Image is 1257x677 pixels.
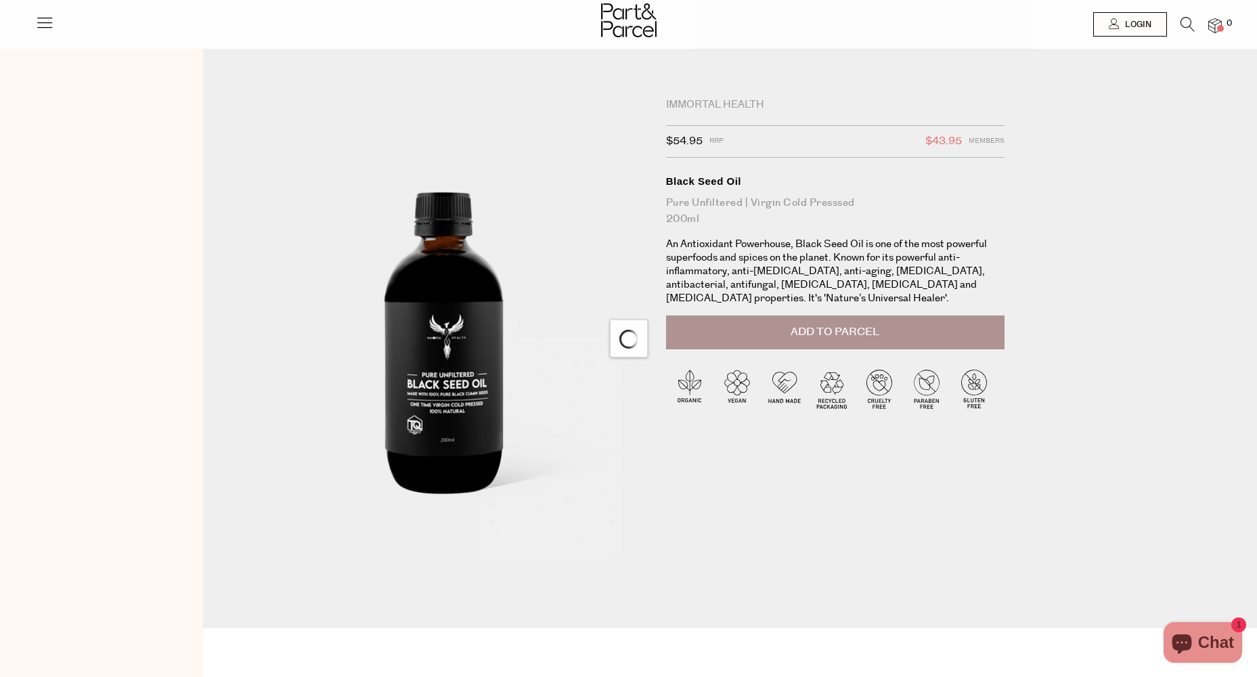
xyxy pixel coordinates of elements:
[666,238,1005,305] p: An Antioxidant Powerhouse, Black Seed Oil is one of the most powerful superfoods and spices on th...
[761,365,808,412] img: P_P-ICONS-Live_Bec_V11_Handmade.svg
[969,133,1005,150] span: Members
[666,98,1005,112] div: Immortal Health
[903,365,950,412] img: P_P-ICONS-Live_Bec_V11_Paraben_Free.svg
[791,324,879,340] span: Add to Parcel
[950,365,998,412] img: P_P-ICONS-Live_Bec_V11_Gluten_Free.svg
[666,315,1005,349] button: Add to Parcel
[666,195,1005,227] div: Pure Unfiltered | Virgin Cold Presssed 200ml
[1160,622,1246,666] inbox-online-store-chat: Shopify online store chat
[1223,18,1235,30] span: 0
[244,103,646,577] img: Black Seed Oil
[601,3,657,37] img: Part&Parcel
[1093,12,1167,37] a: Login
[1208,18,1222,32] a: 0
[666,365,713,412] img: P_P-ICONS-Live_Bec_V11_Organic.svg
[925,133,962,150] span: $43.95
[856,365,903,412] img: P_P-ICONS-Live_Bec_V11_Cruelty_Free.svg
[666,175,1005,188] div: Black Seed Oil
[666,133,703,150] span: $54.95
[808,365,856,412] img: P_P-ICONS-Live_Bec_V11_Recycle_Packaging.svg
[709,133,724,150] span: RRP
[1122,19,1151,30] span: Login
[713,365,761,412] img: P_P-ICONS-Live_Bec_V11_Vegan.svg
